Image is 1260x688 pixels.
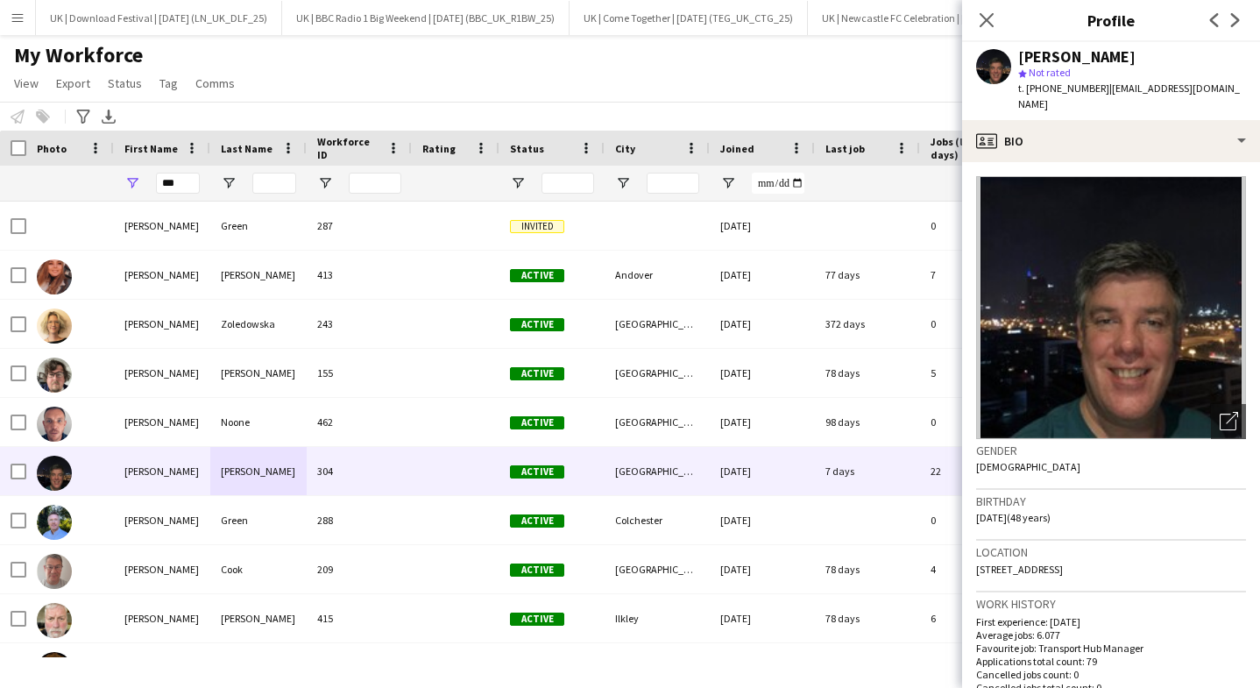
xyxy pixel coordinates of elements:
p: First experience: [DATE] [976,615,1246,628]
div: Bio [962,120,1260,162]
div: 78 days [815,545,920,593]
span: | [EMAIL_ADDRESS][DOMAIN_NAME] [1018,82,1240,110]
div: [PERSON_NAME] [114,202,210,250]
div: 287 [307,202,412,250]
div: [GEOGRAPHIC_DATA] [605,349,710,397]
button: Open Filter Menu [221,175,237,191]
div: [PERSON_NAME] [114,545,210,593]
p: Applications total count: 79 [976,655,1246,668]
span: [DATE] (48 years) [976,511,1051,524]
span: Joined [720,142,754,155]
h3: Gender [976,443,1246,458]
div: 78 days [815,349,920,397]
span: Rating [422,142,456,155]
span: Active [510,613,564,626]
span: Export [56,75,90,91]
div: [PERSON_NAME] [114,251,210,299]
span: [STREET_ADDRESS] [976,563,1063,576]
a: Tag [152,72,185,95]
div: [PERSON_NAME] [114,300,210,348]
div: [DATE] [710,398,815,446]
span: View [14,75,39,91]
img: Stephen Mcmillen [37,456,72,491]
a: View [7,72,46,95]
div: 243 [307,300,412,348]
img: Stephanie Griffiths [37,259,72,294]
span: My Workforce [14,42,143,68]
div: [GEOGRAPHIC_DATA] [605,300,710,348]
span: Tag [159,75,178,91]
div: 0 [920,300,1034,348]
div: 22 [920,447,1034,495]
span: Photo [37,142,67,155]
span: Active [510,367,564,380]
img: Stephen Rees [37,358,72,393]
div: [PERSON_NAME] [210,594,307,642]
button: UK | Come Together | [DATE] (TEG_UK_CTG_25) [570,1,808,35]
div: [PERSON_NAME] [1018,49,1136,65]
img: Crew avatar or photo [976,176,1246,439]
img: Stephen Palmer [37,603,72,638]
button: Open Filter Menu [720,175,736,191]
div: Ilkley [605,594,710,642]
a: Export [49,72,97,95]
div: 7 [920,251,1034,299]
div: [PERSON_NAME] [210,251,307,299]
div: [DATE] [710,300,815,348]
div: 6 [920,594,1034,642]
span: Active [510,564,564,577]
span: Active [510,416,564,429]
div: [GEOGRAPHIC_DATA] [605,447,710,495]
span: City [615,142,635,155]
button: Open Filter Menu [124,175,140,191]
div: 78 days [815,594,920,642]
div: Green [210,202,307,250]
div: [DATE] [710,447,815,495]
div: 4 [920,545,1034,593]
span: Invited [510,220,564,233]
input: Status Filter Input [542,173,594,194]
input: City Filter Input [647,173,699,194]
div: [DATE] [710,251,815,299]
div: [DATE] [710,202,815,250]
div: [DATE] [710,545,815,593]
span: Status [108,75,142,91]
input: Last Name Filter Input [252,173,296,194]
img: Steffania Marta Zoledowska [37,309,72,344]
div: 7 days [815,447,920,495]
div: 462 [307,398,412,446]
button: Open Filter Menu [510,175,526,191]
div: Open photos pop-in [1211,404,1246,439]
div: Zoledowska [210,300,307,348]
span: Last job [825,142,865,155]
img: Steven Green [37,505,72,540]
h3: Profile [962,9,1260,32]
span: Comms [195,75,235,91]
div: 77 days [815,251,920,299]
div: Cook [210,545,307,593]
div: Noone [210,398,307,446]
div: 288 [307,496,412,544]
div: 155 [307,349,412,397]
div: [GEOGRAPHIC_DATA] [605,545,710,593]
span: Last Name [221,142,273,155]
input: Workforce ID Filter Input [349,173,401,194]
h3: Birthday [976,493,1246,509]
div: [GEOGRAPHIC_DATA] [605,398,710,446]
a: Comms [188,72,242,95]
div: [PERSON_NAME] [114,594,210,642]
div: [PERSON_NAME] [114,349,210,397]
div: [PERSON_NAME] [114,496,210,544]
p: Favourite job: Transport Hub Manager [976,642,1246,655]
div: 372 days [815,300,920,348]
button: UK | Download Festival | [DATE] (LN_UK_DLF_25) [36,1,282,35]
span: First Name [124,142,178,155]
div: 209 [307,545,412,593]
h3: Work history [976,596,1246,612]
span: t. [PHONE_NUMBER] [1018,82,1109,95]
div: Colchester [605,496,710,544]
button: UK | BBC Radio 1 Big Weekend | [DATE] (BBC_UK_R1BW_25) [282,1,570,35]
span: Active [510,318,564,331]
span: Active [510,269,564,282]
div: 0 [920,202,1034,250]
